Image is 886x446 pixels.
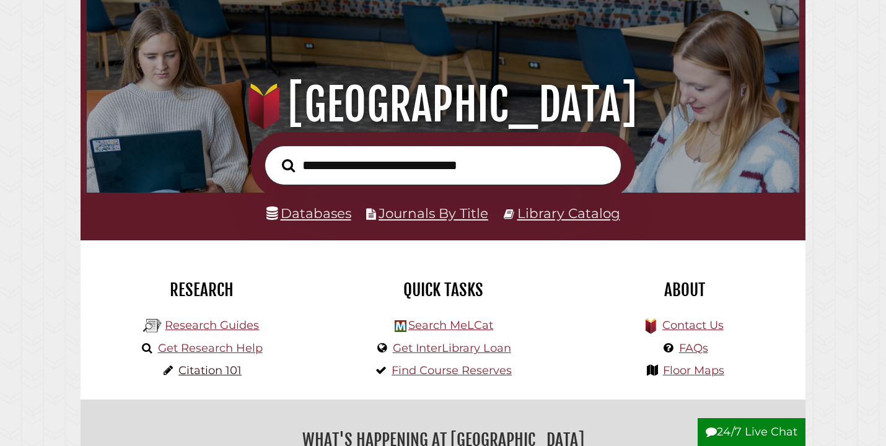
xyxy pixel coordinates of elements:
img: Hekman Library Logo [395,320,406,332]
img: Hekman Library Logo [143,317,162,335]
a: Library Catalog [517,205,620,221]
a: Search MeLCat [408,318,493,332]
h2: Quick Tasks [331,279,555,300]
i: Search [282,159,295,173]
h2: Research [90,279,313,300]
a: Citation 101 [178,364,242,377]
a: Research Guides [165,318,259,332]
a: FAQs [679,341,708,355]
a: Floor Maps [663,364,724,377]
h1: [GEOGRAPHIC_DATA] [100,77,786,132]
button: Search [276,155,301,176]
a: Databases [266,205,351,221]
a: Find Course Reserves [392,364,512,377]
a: Journals By Title [379,205,488,221]
a: Get InterLibrary Loan [393,341,511,355]
a: Get Research Help [158,341,263,355]
a: Contact Us [662,318,724,332]
h2: About [573,279,796,300]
